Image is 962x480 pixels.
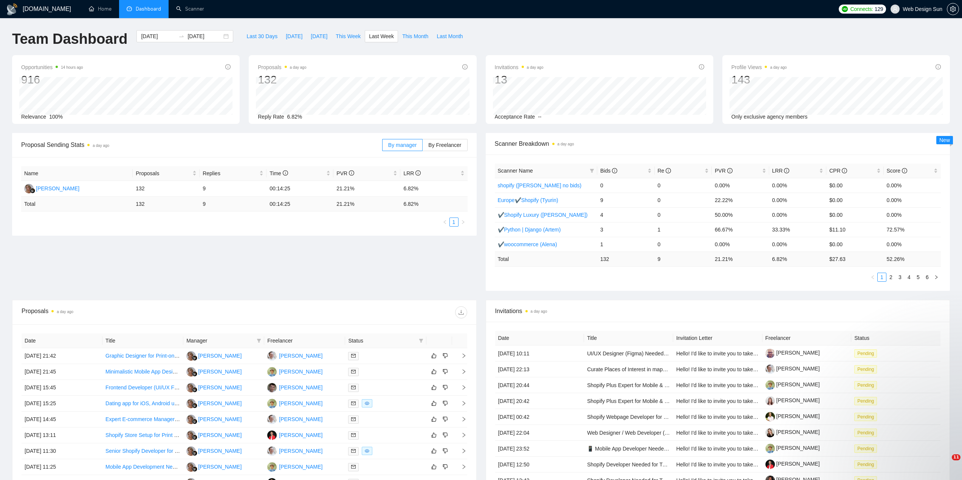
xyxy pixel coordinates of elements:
li: Previous Page [440,218,449,227]
a: 4 [905,273,913,281]
a: MC[PERSON_NAME] [186,432,242,438]
img: IS [267,415,277,424]
span: info-circle [784,168,789,173]
button: dislike [441,446,450,455]
li: 1 [449,218,459,227]
a: Shopify Store Setup for Print on Demand Business [105,432,224,438]
div: [PERSON_NAME] [198,431,242,439]
span: dislike [443,369,448,375]
span: 100% [49,114,63,120]
a: Pending [854,461,880,467]
button: download [455,306,467,318]
img: IT [267,399,277,408]
img: gigradar-bm.png [192,371,197,377]
img: gigradar-bm.png [192,403,197,408]
span: Proposal Sending Stats [21,140,382,150]
span: mail [351,385,356,390]
img: c1pZJS8kLbrTMT8S6mlGyAY1_-cwt7w-mHy4hEAlKaYqn0LChNapOLa6Rq74q1bNfe [765,349,775,358]
button: [DATE] [307,30,332,42]
span: dashboard [127,6,132,11]
img: MC [186,415,196,424]
a: [PERSON_NAME] [765,366,820,372]
span: mail [351,401,356,406]
a: ✔Python | Django (Artem) [498,227,561,233]
img: MC [186,462,196,472]
span: filter [257,338,261,343]
span: info-circle [283,170,288,176]
li: 1 [877,273,886,282]
a: MC[PERSON_NAME] [186,416,242,422]
img: IT [267,367,277,377]
span: dislike [443,384,448,390]
td: 00:14:25 [266,181,333,197]
a: IS[PERSON_NAME] [267,416,322,422]
a: IT[PERSON_NAME] [267,368,322,374]
img: gigradar-bm.png [192,435,197,440]
span: Last 30 Days [246,32,277,40]
button: like [429,351,438,360]
span: Pending [854,381,877,389]
span: left [871,275,875,279]
input: Start date [141,32,175,40]
a: searchScanner [176,6,204,12]
td: $0.00 [826,207,884,222]
span: swap-right [178,33,184,39]
span: like [431,432,437,438]
a: Senior Shopify Developer for SEO Technical Fixes (Multilingual + Performance) [105,448,291,454]
button: Last Week [365,30,398,42]
span: dislike [443,448,448,454]
img: IS [267,446,277,456]
div: 143 [731,73,787,87]
a: Shopify Developer Needed for Two Websites [587,461,692,468]
li: Next Page [932,273,941,282]
img: c1f-kBrpeLLQlYQU1JMXi7Yi9fYPdwBiUYSzC5Knmlia133GU2h2Zebjmw0dh6Orq6 [765,412,775,421]
button: dislike [441,367,450,376]
span: info-circle [462,64,468,69]
span: like [431,369,437,375]
img: MC [186,431,196,440]
span: filter [417,335,425,346]
img: MC [186,399,196,408]
button: dislike [441,415,450,424]
span: filter [255,335,263,346]
span: Time [270,170,288,176]
a: Minimalistic Mobile App Designer Needed for Workout Tracker [105,369,251,375]
span: New [939,137,950,143]
button: dislike [441,399,450,408]
span: Proposals [258,63,306,72]
div: [PERSON_NAME] [279,352,322,360]
span: Proposals [136,169,191,177]
img: c1lA9BsF5ekLmkb4qkoMBbm_RNtTuon5aV-MajedG1uHbc9xb_758DYF03Xihb5AW5 [765,428,775,437]
a: MC[PERSON_NAME] [186,352,242,358]
td: 0.00% [769,207,827,222]
a: Graphic Designer for Print-on-Demand Fashion & Embroidery [105,353,250,359]
li: Next Page [459,218,468,227]
span: Reply Rate [258,114,284,120]
div: [PERSON_NAME] [198,415,242,423]
span: Connects: [850,5,873,13]
a: PP[PERSON_NAME] [267,384,322,390]
img: IT [267,462,277,472]
a: Pending [854,382,880,388]
li: 3 [895,273,905,282]
a: IT[PERSON_NAME] [267,463,322,469]
h1: Team Dashboard [12,30,127,48]
a: AT[PERSON_NAME] [267,432,322,438]
a: 3 [896,273,904,281]
img: AT [267,431,277,440]
span: to [178,33,184,39]
span: Relevance [21,114,46,120]
a: 1 [450,218,458,226]
a: [PERSON_NAME] [765,429,820,435]
li: 4 [905,273,914,282]
img: logo [6,3,18,15]
time: 14 hours ago [61,65,83,69]
td: 0.00% [884,193,941,207]
a: Shopify Plus Expert for Mobile & Checkout Optimization (SEO + CRO Focus) [587,382,767,388]
span: Last Week [369,32,394,40]
img: gigradar-bm.png [192,419,197,424]
span: LRR [403,170,421,176]
a: ✔Shopify Luxury ([PERSON_NAME]) [498,212,588,218]
button: like [429,446,438,455]
img: c1rlM94zDiz4umbxy82VIoyh5gfdYSfjqZlQ5k6nxFCVSoeVjJM9O3ib3Vp8ivm6kD [765,396,775,406]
